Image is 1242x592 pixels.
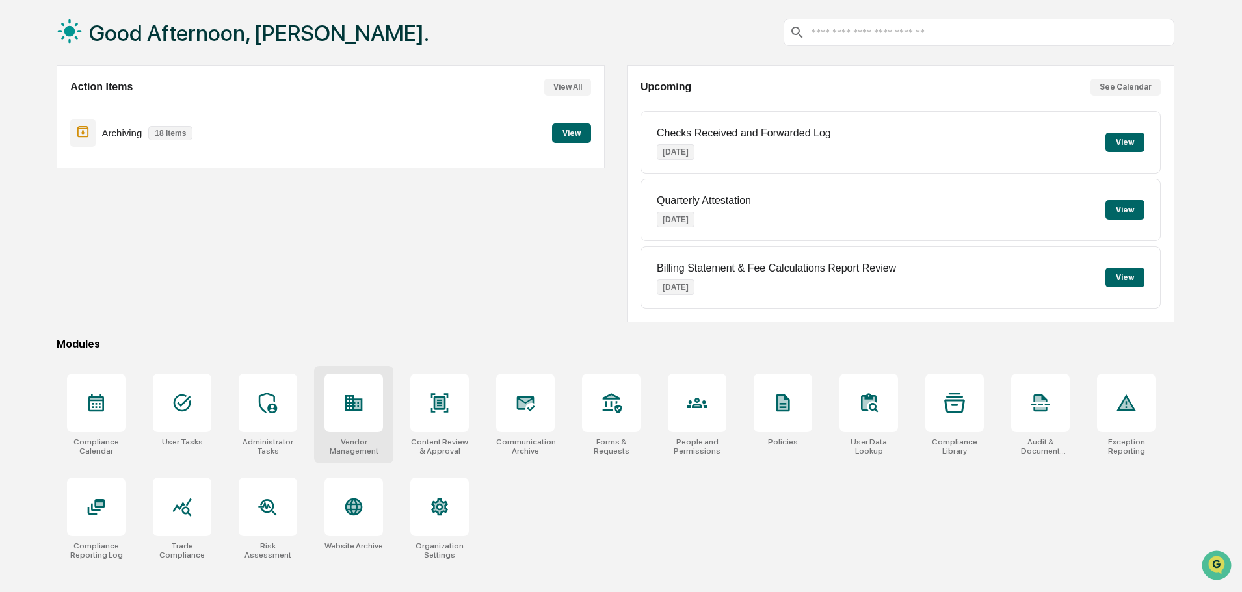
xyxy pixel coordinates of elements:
[8,159,89,182] a: 🖐️Preclearance
[44,99,213,112] div: Start new chat
[13,165,23,175] div: 🖐️
[657,263,896,274] p: Billing Statement & Fee Calculations Report Review
[153,541,211,560] div: Trade Compliance
[129,220,157,230] span: Pylon
[410,437,469,456] div: Content Review & Approval
[552,126,591,138] a: View
[26,164,84,177] span: Preclearance
[221,103,237,119] button: Start new chat
[89,20,429,46] h1: Good Afternoon, [PERSON_NAME].
[102,127,142,138] p: Archiving
[1105,200,1144,220] button: View
[239,437,297,456] div: Administrator Tasks
[13,27,237,48] p: How can we help?
[1105,268,1144,287] button: View
[668,437,726,456] div: People and Permissions
[162,437,203,446] div: User Tasks
[657,279,694,295] p: [DATE]
[70,81,133,93] h2: Action Items
[67,541,126,560] div: Compliance Reporting Log
[657,127,831,139] p: Checks Received and Forwarded Log
[1200,549,1235,584] iframe: Open customer support
[496,437,555,456] div: Communications Archive
[839,437,898,456] div: User Data Lookup
[57,338,1174,350] div: Modules
[544,79,591,96] button: View All
[239,541,297,560] div: Risk Assessment
[148,126,192,140] p: 18 items
[582,437,641,456] div: Forms & Requests
[89,159,166,182] a: 🗄️Attestations
[657,195,751,207] p: Quarterly Attestation
[92,220,157,230] a: Powered byPylon
[768,437,798,446] div: Policies
[925,437,984,456] div: Compliance Library
[1011,437,1070,456] div: Audit & Document Logs
[324,541,383,550] div: Website Archive
[44,112,165,123] div: We're available if you need us!
[657,144,694,160] p: [DATE]
[1105,133,1144,152] button: View
[26,188,82,201] span: Data Lookup
[657,212,694,227] p: [DATE]
[1097,437,1156,456] div: Exception Reporting
[67,437,126,456] div: Compliance Calendar
[410,541,469,560] div: Organization Settings
[13,99,36,123] img: 1746055101610-c473b297-6a78-478c-a979-82029cc54cd1
[107,164,161,177] span: Attestations
[552,123,591,143] button: View
[8,183,87,207] a: 🔎Data Lookup
[13,190,23,200] div: 🔎
[324,437,383,456] div: Vendor Management
[1090,79,1161,96] button: See Calendar
[94,165,105,175] div: 🗄️
[641,81,691,93] h2: Upcoming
